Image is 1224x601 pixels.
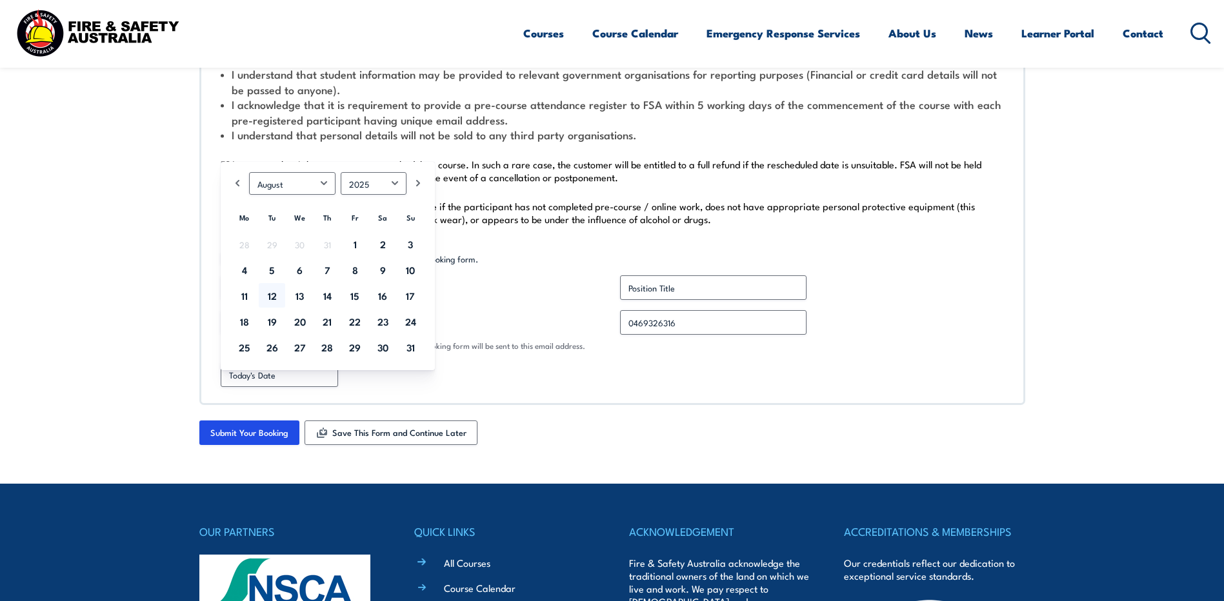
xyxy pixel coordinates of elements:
li: I understand that personal details will not be sold to any third party organisations. [221,127,1004,142]
h4: ACKNOWLEDGEMENT [629,522,810,540]
input: Submit Your Booking [199,420,299,445]
a: Course Calendar [444,581,516,595]
a: Course Calendar [592,16,678,50]
a: Prev [231,172,244,195]
span: Friday [352,212,359,222]
a: 28 [314,335,341,359]
a: 14 [314,283,341,308]
li: I acknowledge that it is requirement to provide a pre-course attendance register to FSA within 5 ... [221,97,1004,127]
a: 11 [232,283,258,308]
a: Contact [1123,16,1163,50]
h4: ACCREDITATIONS & MEMBERSHIPS [844,522,1025,540]
a: 6 [286,257,313,282]
a: Learner Portal [1021,16,1094,50]
span: Tuesday [268,212,276,222]
a: 4 [232,257,258,282]
a: 10 [397,257,424,282]
span: Monday [239,212,249,222]
a: 17 [397,283,424,308]
a: 24 [397,309,424,333]
select: Select month [249,172,336,195]
a: 30 [370,335,396,359]
p: FSA reserves the right to postpone or reschedule a course. In such a rare case, the customer will... [221,158,1004,184]
p: FSA reserves the right to refuse entry to the course if the participant has not completed pre-cou... [221,200,1004,226]
a: 12 [259,283,285,308]
span: Sunday [406,212,415,222]
li: I understand that student information may be provided to relevant government organisations for re... [221,66,1004,97]
a: 25 [232,335,258,359]
a: Emergency Response Services [707,16,860,50]
a: News [965,16,993,50]
h4: OUR PARTNERS [199,522,380,540]
a: Courses [523,16,564,50]
label: I accept the terms and conditions outlined in this booking form. [241,252,1004,265]
a: 16 [370,283,396,308]
a: 26 [259,335,285,359]
a: 7 [314,257,341,282]
a: 31 [397,335,424,359]
input: Contact Number [620,310,807,335]
a: Next [412,172,425,195]
select: Select year [341,172,406,195]
a: 8 [342,257,368,282]
span: Wednesday [294,212,305,222]
a: 23 [370,309,396,333]
a: 22 [342,309,368,333]
input: Position Title [620,275,807,300]
a: 29 [342,335,368,359]
span: 28 [232,232,258,257]
span: Saturday [378,212,387,222]
span: 31 [314,232,341,257]
a: 15 [342,283,368,308]
a: 21 [314,309,341,333]
a: 20 [286,309,313,333]
a: All Courses [444,556,490,569]
a: 13 [286,283,313,308]
a: 2 [370,232,396,256]
h4: QUICK LINKS [414,522,595,540]
input: Today's Date [221,362,338,387]
a: 19 [259,309,285,333]
span: 29 [259,232,285,257]
a: 5 [259,257,285,282]
a: 27 [286,335,313,359]
a: 1 [342,232,368,256]
a: 9 [370,257,396,282]
span: Thursday [323,212,331,222]
a: About Us [888,16,936,50]
span: 30 [286,232,313,257]
a: 3 [397,232,424,256]
p: Our credentials reflect our dedication to exceptional service standards. [844,557,1025,582]
a: 18 [232,309,258,333]
button: Save This Form and Continue Later [305,420,477,445]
